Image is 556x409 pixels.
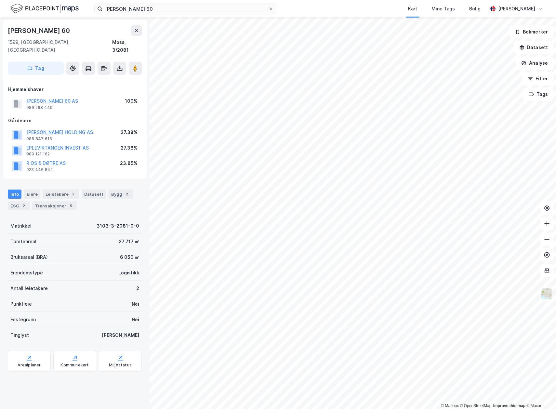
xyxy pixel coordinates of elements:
[498,5,535,13] div: [PERSON_NAME]
[119,238,139,245] div: 27 717 ㎡
[26,105,53,110] div: 989 268 449
[102,331,139,339] div: [PERSON_NAME]
[132,316,139,323] div: Nei
[120,253,139,261] div: 6 050 ㎡
[109,190,133,199] div: Bygg
[10,331,29,339] div: Tinglyst
[121,144,138,152] div: 27.38%
[26,152,50,157] div: 989 121 162
[121,128,138,136] div: 27.38%
[24,190,40,199] div: Eiere
[120,159,138,167] div: 23.85%
[82,190,106,199] div: Datasett
[522,72,553,85] button: Filter
[102,4,268,14] input: Søk på adresse, matrikkel, gårdeiere, leietakere eller personer
[10,269,43,277] div: Eiendomstype
[431,5,455,13] div: Mine Tags
[8,62,64,75] button: Tag
[8,25,71,36] div: [PERSON_NAME] 60
[523,88,553,101] button: Tags
[516,57,553,70] button: Analyse
[10,238,36,245] div: Tomteareal
[10,3,79,14] img: logo.f888ab2527a4732fd821a326f86c7f29.svg
[460,403,492,408] a: OpenStreetMap
[541,288,553,300] img: Z
[408,5,417,13] div: Kart
[70,191,76,197] div: 2
[493,403,525,408] a: Improve this map
[8,190,21,199] div: Info
[10,222,32,230] div: Matrikkel
[68,203,74,209] div: 5
[514,41,553,54] button: Datasett
[43,190,79,199] div: Leietakere
[125,97,138,105] div: 100%
[523,378,556,409] iframe: Chat Widget
[109,363,132,368] div: Miljøstatus
[10,253,48,261] div: Bruksareal (BRA)
[60,363,89,368] div: Kommunekart
[26,136,52,141] div: 988 847 615
[469,5,481,13] div: Bolig
[8,117,141,125] div: Gårdeiere
[441,403,459,408] a: Mapbox
[132,300,139,308] div: Nei
[8,201,30,210] div: ESG
[8,86,141,93] div: Hjemmelshaver
[10,300,32,308] div: Punktleie
[97,222,139,230] div: 3103-3-2081-0-0
[8,38,112,54] div: 1599, [GEOGRAPHIC_DATA], [GEOGRAPHIC_DATA]
[112,38,142,54] div: Moss, 3/2081
[26,167,53,172] div: 923 446 842
[510,25,553,38] button: Bokmerker
[118,269,139,277] div: Logistikk
[124,191,130,197] div: 2
[32,201,77,210] div: Transaksjoner
[10,316,36,323] div: Festegrunn
[20,203,27,209] div: 2
[18,363,41,368] div: Arealplaner
[136,284,139,292] div: 2
[10,284,48,292] div: Antall leietakere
